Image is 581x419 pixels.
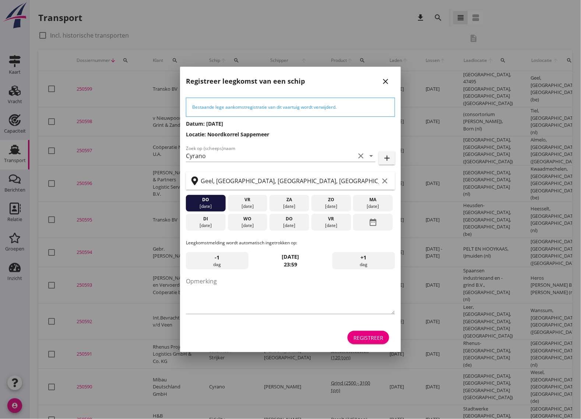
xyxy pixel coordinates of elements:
i: add [383,154,391,163]
span: -1 [215,254,220,262]
h3: Datum: [DATE] [186,120,395,128]
div: [DATE] [188,203,224,210]
div: dag [186,252,249,270]
div: vr [313,216,349,222]
div: [DATE] [229,222,265,229]
input: Zoek op terminal of plaats [201,175,379,187]
h2: Registreer leegkomst van een schip [186,76,305,86]
i: arrow_drop_down [367,151,376,160]
span: +1 [361,254,367,262]
p: Leegkomstmelding wordt automatisch ingetrokken op: [186,240,395,246]
strong: 23:59 [284,261,297,268]
div: [DATE] [355,203,391,210]
div: [DATE] [313,203,349,210]
div: [DATE] [188,222,224,229]
i: clear [380,177,389,185]
div: [DATE] [313,222,349,229]
div: di [188,216,224,222]
div: do [188,196,224,203]
div: [DATE] [271,203,307,210]
div: ma [355,196,391,203]
div: [DATE] [271,222,307,229]
div: Registreer [353,334,383,342]
i: clear [356,151,365,160]
h3: Locatie: Noordkorrel Sappemeer [186,130,395,138]
i: close [381,77,390,86]
div: dag [332,252,395,270]
div: zo [313,196,349,203]
div: wo [229,216,265,222]
div: Bestaande lege aankomstregistratie van dit vaartuig wordt verwijderd. [192,104,389,111]
i: date_range [369,216,377,229]
button: Registreer [348,331,389,344]
textarea: Opmerking [186,275,395,314]
div: za [271,196,307,203]
div: vr [229,196,265,203]
strong: [DATE] [282,253,299,260]
div: do [271,216,307,222]
input: Zoek op (scheeps)naam [186,150,355,162]
div: [DATE] [229,203,265,210]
